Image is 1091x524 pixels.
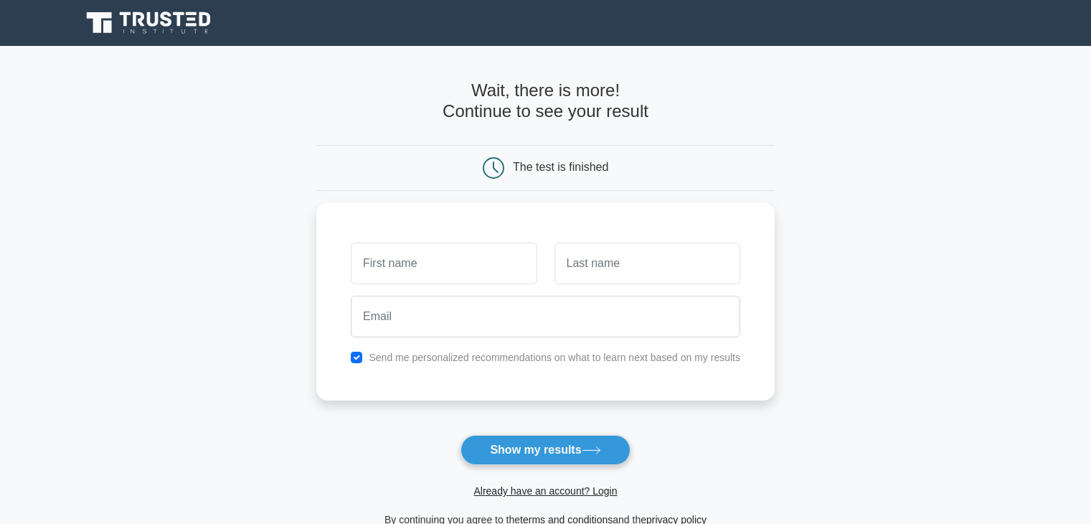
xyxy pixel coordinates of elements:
[369,352,740,363] label: Send me personalized recommendations on what to learn next based on my results
[554,243,740,284] input: Last name
[316,80,775,122] h4: Wait, there is more! Continue to see your result
[513,161,608,173] div: The test is finished
[351,243,537,284] input: First name
[473,485,617,497] a: Already have an account? Login
[351,296,740,337] input: Email
[461,435,630,465] button: Show my results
